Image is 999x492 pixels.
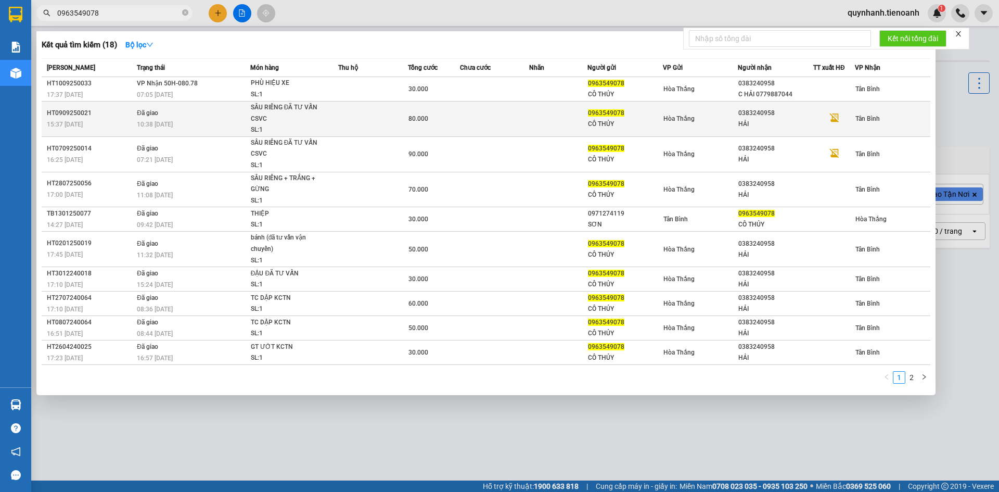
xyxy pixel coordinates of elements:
[251,160,329,171] div: SL: 1
[251,173,329,195] div: SẦU RIÊNG + TRẮNG + GỪNG
[408,246,428,253] span: 50.000
[137,180,158,187] span: Đã giao
[125,41,153,49] strong: Bộ lọc
[738,342,813,352] div: 0383240958
[137,343,158,350] span: Đã giao
[855,216,887,223] span: Hòa Thắng
[338,64,358,71] span: Thu hộ
[408,275,428,283] span: 30.000
[137,251,173,259] span: 11:32 [DATE]
[10,68,21,79] img: warehouse-icon
[855,324,880,332] span: Tân Bình
[408,216,428,223] span: 30.000
[47,178,134,189] div: HT2807250056
[408,300,428,307] span: 60.000
[47,306,83,313] span: 17:10 [DATE]
[955,30,962,37] span: close
[137,64,165,71] span: Trạng thái
[738,268,813,279] div: 0383240958
[906,372,917,383] a: 2
[738,64,772,71] span: Người nhận
[738,78,813,89] div: 0383240958
[663,115,695,122] span: Hòa Thắng
[738,328,813,339] div: HẢI
[250,64,279,71] span: Món hàng
[251,317,329,329] div: TC DẬP KCTN
[47,281,83,288] span: 17:10 [DATE]
[47,208,134,219] div: TB1301250077
[588,109,624,117] span: 0963549078
[251,208,329,220] div: THIỆP
[855,300,880,307] span: Tân Bình
[251,304,329,315] div: SL: 1
[42,40,117,51] h3: Kết quả tìm kiếm ( 18 )
[738,143,813,154] div: 0383240958
[47,191,83,198] span: 17:00 [DATE]
[663,324,695,332] span: Hòa Thắng
[251,124,329,136] div: SL: 1
[251,195,329,207] div: SL: 1
[10,399,21,410] img: warehouse-icon
[880,371,893,384] button: left
[251,232,329,255] div: bánh (đã tư vấn vận chuyển)
[137,355,173,362] span: 16:57 [DATE]
[10,42,21,53] img: solution-icon
[408,186,428,193] span: 70.000
[137,156,173,163] span: 07:21 [DATE]
[588,294,624,301] span: 0963549078
[11,423,21,433] span: question-circle
[47,251,83,258] span: 17:45 [DATE]
[855,246,880,253] span: Tân Bình
[47,121,83,128] span: 15:37 [DATE]
[588,219,662,230] div: SƠN
[738,317,813,328] div: 0383240958
[137,80,198,87] span: VP Nhận 50H-080.78
[182,8,188,18] span: close-circle
[408,349,428,356] span: 30.000
[893,371,905,384] li: 1
[738,210,775,217] span: 0963549078
[663,275,695,283] span: Hòa Thắng
[137,121,173,128] span: 10:38 [DATE]
[137,330,173,337] span: 08:44 [DATE]
[47,330,83,337] span: 16:51 [DATE]
[663,85,695,93] span: Hòa Thắng
[137,281,173,288] span: 15:24 [DATE]
[738,279,813,290] div: HẢI
[588,154,662,165] div: CÔ THỦY
[588,249,662,260] div: CÔ THỦY
[47,293,134,304] div: HT2707240064
[137,210,158,217] span: Đã giao
[883,374,890,380] span: left
[47,355,83,362] span: 17:23 [DATE]
[855,115,880,122] span: Tân Bình
[137,240,158,247] span: Đã giao
[182,9,188,16] span: close-circle
[137,91,173,98] span: 07:05 [DATE]
[137,294,158,301] span: Đã giao
[738,108,813,119] div: 0383240958
[9,7,22,22] img: logo-vxr
[588,279,662,290] div: CÔ THỦY
[663,64,683,71] span: VP Gửi
[251,255,329,267] div: SL: 1
[738,89,813,100] div: C HẢI 0779887044
[47,317,134,328] div: HT0807240064
[738,179,813,190] div: 0383240958
[146,41,153,48] span: down
[588,89,662,100] div: CÔ THỦY
[11,470,21,480] span: message
[738,238,813,249] div: 0383240958
[813,64,845,71] span: TT xuất HĐ
[137,109,158,117] span: Đã giao
[588,328,662,339] div: CÔ THỦY
[251,328,329,339] div: SL: 1
[47,268,134,279] div: HT3012240018
[918,371,930,384] li: Next Page
[43,9,50,17] span: search
[588,352,662,363] div: CÔ THỦY
[855,349,880,356] span: Tân Bình
[47,143,134,154] div: HT0709250014
[251,219,329,231] div: SL: 1
[408,64,438,71] span: Tổng cước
